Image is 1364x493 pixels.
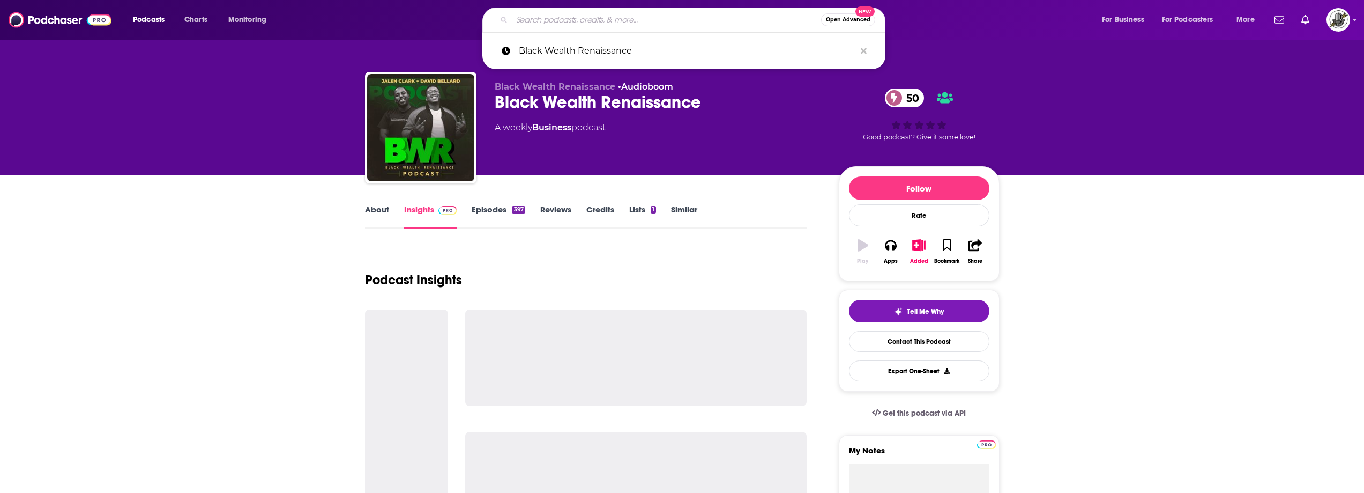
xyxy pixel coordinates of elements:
[849,232,877,271] button: Play
[367,74,474,181] img: Black Wealth Renaissance
[849,176,989,200] button: Follow
[883,409,966,418] span: Get this podcast via API
[482,37,885,65] a: Black Wealth Renaissance
[896,89,925,107] span: 50
[404,204,457,229] a: InsightsPodchaser Pro
[621,82,673,92] a: Audioboom
[849,360,989,381] button: Export One-Sheet
[839,82,1000,148] div: 50Good podcast? Give it some love!
[365,272,462,288] h1: Podcast Insights
[1094,11,1158,28] button: open menu
[1155,11,1229,28] button: open menu
[495,121,606,134] div: A weekly podcast
[968,258,982,264] div: Share
[855,6,875,17] span: New
[651,206,656,214] div: 1
[512,11,821,28] input: Search podcasts, credits, & more...
[857,258,868,264] div: Play
[977,440,996,449] img: Podchaser Pro
[1326,8,1350,32] button: Show profile menu
[493,8,896,32] div: Search podcasts, credits, & more...
[849,331,989,352] a: Contact This Podcast
[133,12,165,27] span: Podcasts
[184,12,207,27] span: Charts
[1229,11,1268,28] button: open menu
[821,13,875,26] button: Open AdvancedNew
[877,232,905,271] button: Apps
[9,10,111,30] img: Podchaser - Follow, Share and Rate Podcasts
[1270,11,1288,29] a: Show notifications dropdown
[177,11,214,28] a: Charts
[671,204,697,229] a: Similar
[495,82,615,92] span: Black Wealth Renaissance
[1236,12,1255,27] span: More
[365,204,389,229] a: About
[221,11,280,28] button: open menu
[934,258,959,264] div: Bookmark
[1162,12,1213,27] span: For Podcasters
[512,206,525,214] div: 397
[863,133,975,141] span: Good podcast? Give it some love!
[228,12,266,27] span: Monitoring
[586,204,614,229] a: Credits
[472,204,525,229] a: Episodes397
[1326,8,1350,32] span: Logged in as PodProMaxBooking
[907,307,944,316] span: Tell Me Why
[826,17,870,23] span: Open Advanced
[849,300,989,322] button: tell me why sparkleTell Me Why
[849,204,989,226] div: Rate
[863,400,975,426] a: Get this podcast via API
[519,37,855,65] p: Black Wealth Renaissance
[1326,8,1350,32] img: User Profile
[1102,12,1144,27] span: For Business
[629,204,656,229] a: Lists1
[618,82,673,92] span: •
[894,307,903,316] img: tell me why sparkle
[933,232,961,271] button: Bookmark
[532,122,571,133] a: Business
[905,232,933,271] button: Added
[910,258,928,264] div: Added
[884,258,898,264] div: Apps
[125,11,178,28] button: open menu
[540,204,571,229] a: Reviews
[885,89,925,107] a: 50
[849,445,989,464] label: My Notes
[977,439,996,449] a: Pro website
[1297,11,1314,29] a: Show notifications dropdown
[961,232,989,271] button: Share
[438,206,457,215] img: Podchaser Pro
